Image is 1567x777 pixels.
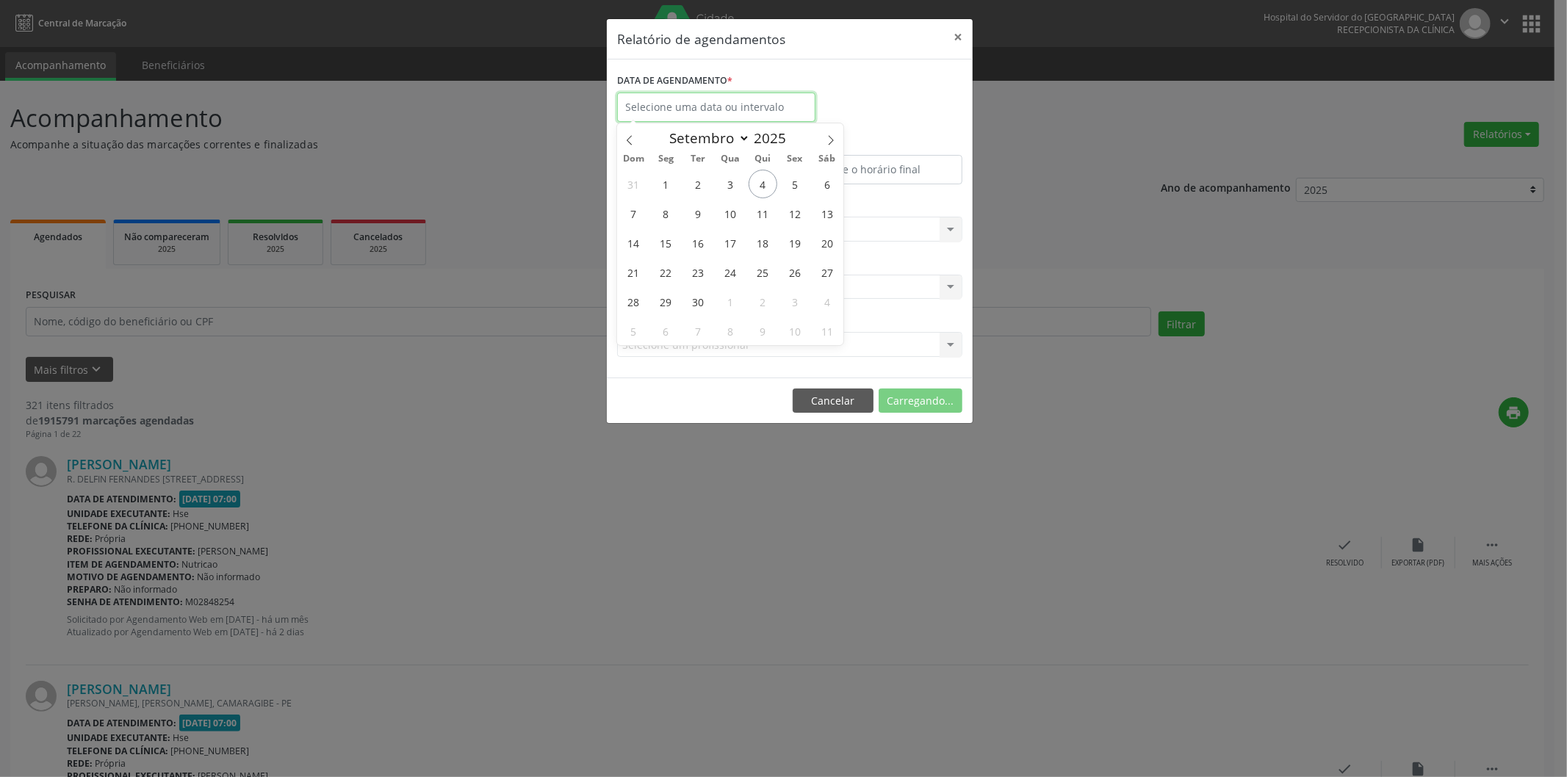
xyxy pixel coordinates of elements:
span: Qua [714,154,746,164]
span: Setembro 19, 2025 [781,228,810,257]
span: Setembro 6, 2025 [813,170,842,198]
span: Setembro 3, 2025 [716,170,745,198]
span: Sáb [811,154,843,164]
input: Selecione o horário final [793,155,962,184]
span: Setembro 28, 2025 [619,287,648,316]
span: Outubro 9, 2025 [749,317,777,345]
input: Selecione uma data ou intervalo [617,93,815,122]
span: Setembro 8, 2025 [652,199,680,228]
button: Carregando... [879,388,962,413]
span: Setembro 24, 2025 [716,258,745,286]
span: Outubro 11, 2025 [813,317,842,345]
span: Setembro 11, 2025 [749,199,777,228]
span: Dom [617,154,649,164]
span: Setembro 9, 2025 [684,199,713,228]
span: Setembro 29, 2025 [652,287,680,316]
span: Ter [682,154,714,164]
span: Setembro 7, 2025 [619,199,648,228]
select: Month [662,128,750,148]
h5: Relatório de agendamentos [617,29,785,48]
span: Setembro 1, 2025 [652,170,680,198]
span: Setembro 22, 2025 [652,258,680,286]
span: Setembro 13, 2025 [813,199,842,228]
span: Setembro 20, 2025 [813,228,842,257]
span: Setembro 23, 2025 [684,258,713,286]
span: Outubro 5, 2025 [619,317,648,345]
span: Setembro 14, 2025 [619,228,648,257]
label: ATÉ [793,132,962,155]
span: Outubro 10, 2025 [781,317,810,345]
span: Setembro 18, 2025 [749,228,777,257]
span: Setembro 25, 2025 [749,258,777,286]
span: Qui [746,154,779,164]
span: Setembro 15, 2025 [652,228,680,257]
span: Outubro 3, 2025 [781,287,810,316]
span: Setembro 21, 2025 [619,258,648,286]
span: Outubro 8, 2025 [716,317,745,345]
span: Sex [779,154,811,164]
span: Setembro 26, 2025 [781,258,810,286]
span: Outubro 6, 2025 [652,317,680,345]
input: Year [750,129,799,148]
span: Setembro 17, 2025 [716,228,745,257]
span: Setembro 5, 2025 [781,170,810,198]
span: Outubro 2, 2025 [749,287,777,316]
label: DATA DE AGENDAMENTO [617,70,732,93]
span: Outubro 7, 2025 [684,317,713,345]
span: Agosto 31, 2025 [619,170,648,198]
span: Setembro 12, 2025 [781,199,810,228]
span: Seg [649,154,682,164]
span: Setembro 10, 2025 [716,199,745,228]
span: Setembro 30, 2025 [684,287,713,316]
button: Close [943,19,973,55]
button: Cancelar [793,388,873,413]
span: Outubro 4, 2025 [813,287,842,316]
span: Setembro 4, 2025 [749,170,777,198]
span: Setembro 27, 2025 [813,258,842,286]
span: Setembro 2, 2025 [684,170,713,198]
span: Outubro 1, 2025 [716,287,745,316]
span: Setembro 16, 2025 [684,228,713,257]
